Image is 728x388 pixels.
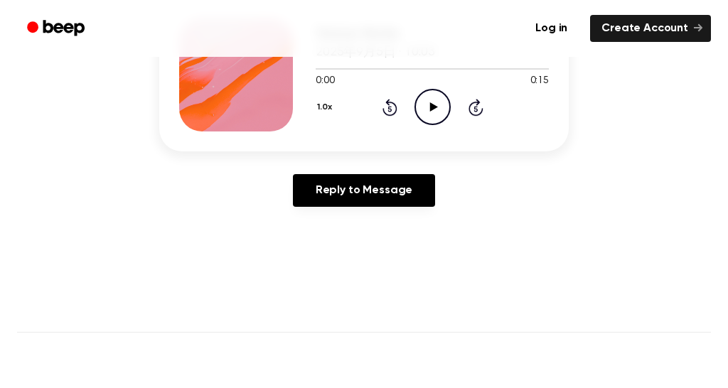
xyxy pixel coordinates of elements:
[316,95,337,119] button: 1.0x
[293,174,435,207] a: Reply to Message
[316,74,334,89] span: 0:00
[530,74,549,89] span: 0:15
[590,15,711,42] a: Create Account
[17,15,97,43] a: Beep
[521,12,582,45] a: Log in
